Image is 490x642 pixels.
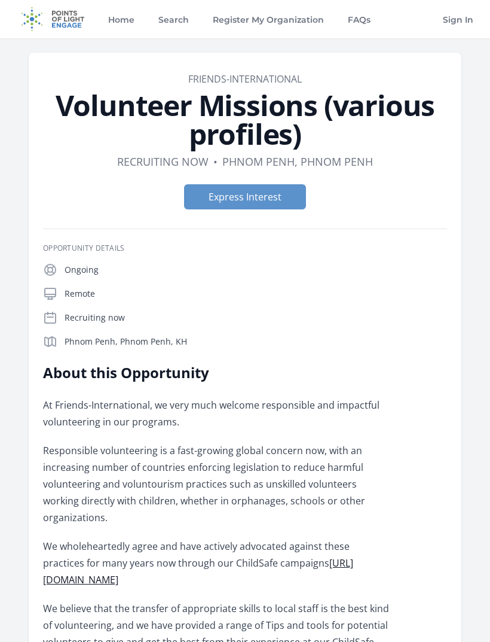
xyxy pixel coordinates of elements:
p: At Friends-International, we very much welcome responsible and impactful volunteering in our prog... [43,397,393,430]
dd: Phnom Penh, Phnom Penh [222,153,373,170]
h2: About this Opportunity [43,363,393,382]
div: • [213,153,218,170]
dd: Recruiting now [117,153,209,170]
p: Ongoing [65,264,447,276]
p: Recruiting now [65,312,447,324]
p: Responsible volunteering is a fast-growing global concern now, with an increasing number of count... [43,442,393,526]
p: Phnom Penh, Phnom Penh, KH [65,336,447,348]
p: We wholeheartedly agree and have actively advocated against these practices for many years now th... [43,538,393,588]
h1: Volunteer Missions (various profiles) [43,91,447,148]
a: Friends-International [188,72,302,86]
p: Remote [65,288,447,300]
button: Express Interest [184,184,306,209]
h3: Opportunity Details [43,244,447,253]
